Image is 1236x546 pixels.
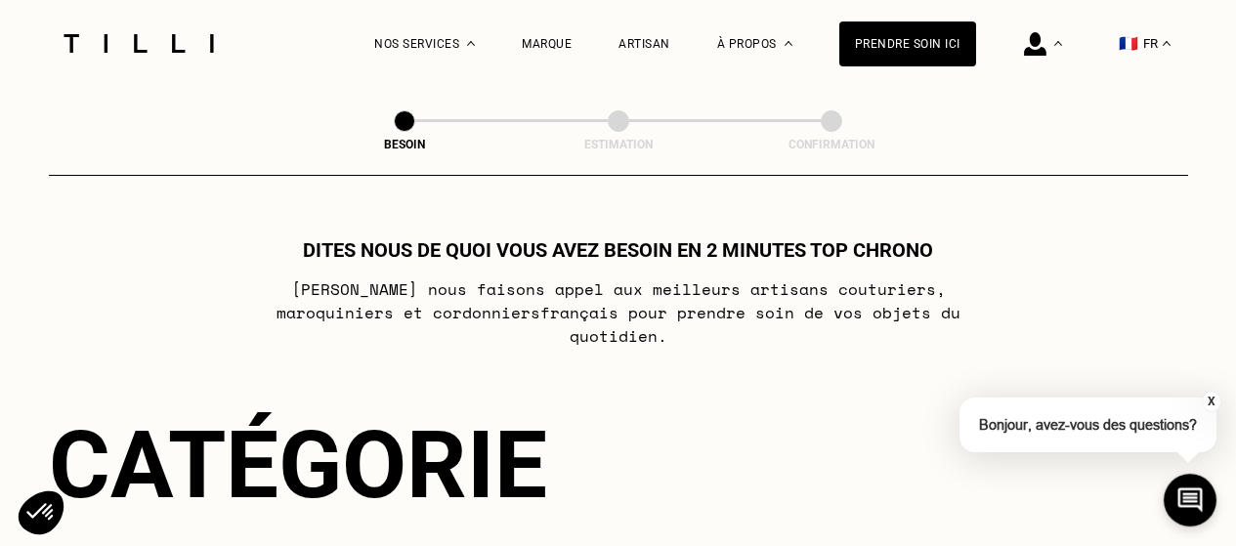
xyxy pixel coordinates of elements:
[1119,34,1138,53] span: 🇫🇷
[303,238,933,262] h1: Dites nous de quoi vous avez besoin en 2 minutes top chrono
[959,398,1216,452] p: Bonjour, avez-vous des questions?
[467,41,475,46] img: Menu déroulant
[521,138,716,151] div: Estimation
[1163,41,1171,46] img: menu déroulant
[785,41,792,46] img: Menu déroulant à propos
[1202,391,1221,412] button: X
[522,37,572,51] a: Marque
[307,138,502,151] div: Besoin
[57,34,221,53] img: Logo du service de couturière Tilli
[1054,41,1062,46] img: Menu déroulant
[1024,32,1046,56] img: icône connexion
[618,37,670,51] a: Artisan
[839,21,976,66] a: Prendre soin ici
[734,138,929,151] div: Confirmation
[231,277,1005,348] p: [PERSON_NAME] nous faisons appel aux meilleurs artisans couturiers , maroquiniers et cordonniers ...
[49,410,1188,520] div: Catégorie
